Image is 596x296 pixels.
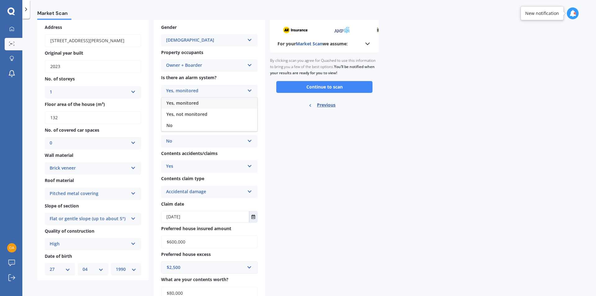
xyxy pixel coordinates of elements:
span: Address [45,24,62,30]
span: Market Scan [296,41,323,47]
div: Yes [166,163,245,170]
div: 0 [50,139,128,147]
span: Contents accidents/claims [161,150,218,156]
span: Date of birth [45,253,72,259]
div: Flat or gentle slope (up to about 5°) [50,215,128,223]
span: Slope of section [45,203,79,209]
div: New notification [525,10,559,16]
span: Preferred house insured amount [161,225,231,231]
div: No [166,138,245,145]
span: What are your contents worth? [161,277,228,283]
div: $2,500 [167,264,245,271]
input: Enter floor area [45,111,141,124]
span: Original year built [45,50,83,56]
span: No [166,122,173,128]
span: Claim date [161,201,184,207]
div: Pitched metal covering [50,190,128,198]
div: Yes, monitored [166,87,245,95]
img: 08928a45c0a2bbf658a51acc29de8000 [7,243,16,253]
div: [DEMOGRAPHIC_DATA] [166,37,245,44]
span: Yes, monitored [166,100,199,106]
span: No. of covered car spaces [45,127,99,133]
span: Preferred house excess [161,251,211,257]
div: Brick veneer [50,165,128,172]
span: Wall material [45,152,73,158]
b: You’ll be notified when your results are ready for you to view! [270,64,375,75]
span: Roof material [45,178,74,184]
img: initio_sm.webp [287,26,305,34]
div: Owner + Boarder [166,62,245,69]
button: Continue to scan [276,81,372,93]
img: trademe_sm.png [330,26,363,34]
span: Contents claim type [161,176,204,182]
span: Previous [317,100,336,110]
span: Market Scan [37,10,71,19]
span: Is there an alarm system? [161,75,217,81]
span: Gender [161,24,177,30]
button: Select date [249,211,257,222]
div: 1 [50,89,128,96]
span: Property occupants [161,49,203,55]
div: High [50,240,128,248]
b: For your we assume: [278,41,348,47]
span: Floor area of the house (m²) [45,101,105,107]
div: By clicking scan you agree for Quashed to use this information to bring you a few of the best opt... [270,52,379,81]
span: No. of storeys [45,76,75,82]
span: Quality of construction [45,228,94,234]
div: Accidental damage [166,188,245,196]
span: Yes, not monitored [166,111,207,117]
